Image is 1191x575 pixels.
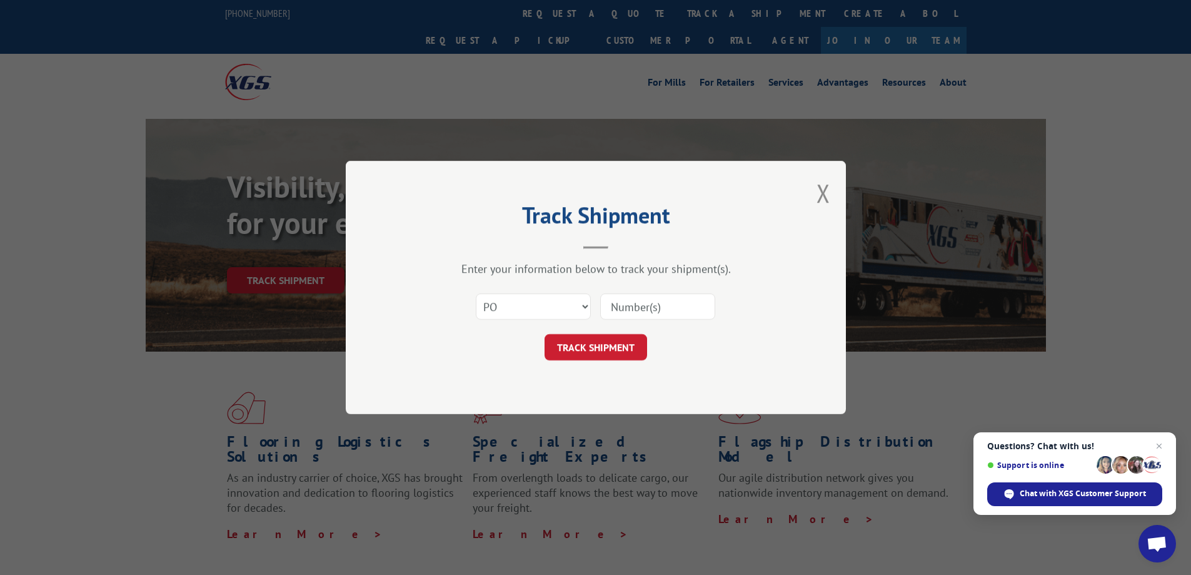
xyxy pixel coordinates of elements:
input: Number(s) [600,293,715,320]
span: Support is online [987,461,1092,470]
button: Close modal [817,176,830,210]
h2: Track Shipment [408,206,783,230]
div: Enter your information below to track your shipment(s). [408,262,783,276]
span: Questions? Chat with us! [987,441,1162,451]
div: Chat with XGS Customer Support [987,482,1162,506]
span: Chat with XGS Customer Support [1020,488,1146,499]
span: Close chat [1152,439,1167,454]
button: TRACK SHIPMENT [545,334,647,360]
div: Open chat [1138,525,1176,562]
